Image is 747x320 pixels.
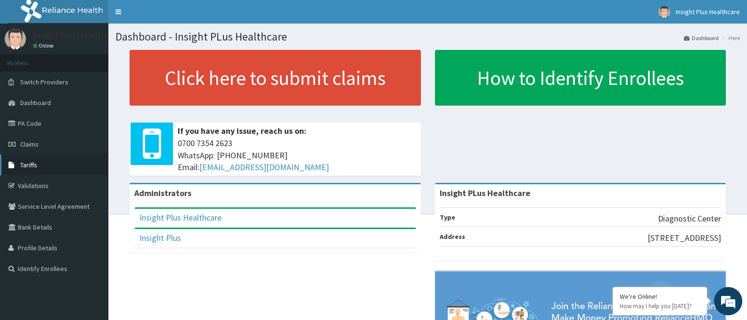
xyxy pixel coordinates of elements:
span: Dashboard [20,98,51,107]
div: We're Online! [620,292,700,301]
a: Insight Plus [140,232,181,243]
a: Dashboard [684,34,719,42]
p: Diagnostic Center [658,213,721,225]
span: Switch Providers [20,78,68,86]
h1: Dashboard - Insight PLus Healthcare [115,31,740,43]
span: 0700 7354 2623 WhatsApp: [PHONE_NUMBER] Email: [178,137,416,173]
span: Tariffs [20,161,37,169]
p: Insight Plus Healthcare [33,31,119,39]
b: Administrators [134,188,191,198]
b: If you have any issue, reach us on: [178,125,306,136]
img: User Image [658,6,670,18]
b: Type [440,213,455,222]
strong: Insight PLus Healthcare [440,188,530,198]
a: Insight Plus Healthcare [140,212,222,223]
p: [STREET_ADDRESS] [648,232,721,244]
span: Claims [20,140,39,148]
img: User Image [5,28,26,49]
a: Online [33,42,56,49]
span: Insight Plus Healthcare [676,8,740,16]
a: Click here to submit claims [130,50,421,106]
a: [EMAIL_ADDRESS][DOMAIN_NAME] [199,162,329,172]
p: How may I help you today? [620,302,700,310]
li: Here [720,34,740,42]
a: How to Identify Enrollees [435,50,726,106]
b: Address [440,232,465,241]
